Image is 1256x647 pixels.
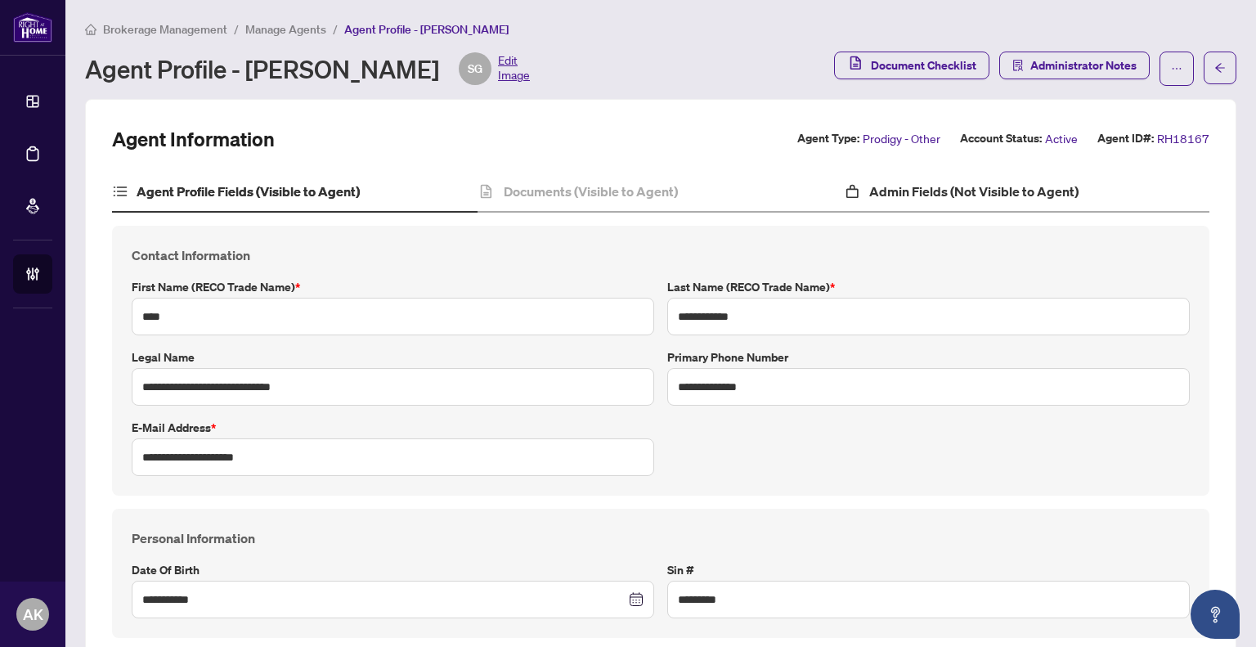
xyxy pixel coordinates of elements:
h4: Personal Information [132,528,1190,548]
label: Primary Phone Number [667,348,1190,366]
h4: Documents (Visible to Agent) [504,182,678,201]
h4: Contact Information [132,245,1190,265]
span: SG [468,60,482,78]
label: Last Name (RECO Trade Name) [667,278,1190,296]
span: Agent Profile - [PERSON_NAME] [344,22,509,37]
button: Open asap [1191,590,1240,639]
span: ellipsis [1171,63,1182,74]
button: Administrator Notes [999,52,1150,79]
span: Administrator Notes [1030,52,1137,79]
label: Agent ID#: [1097,129,1154,148]
li: / [234,20,239,38]
span: home [85,24,96,35]
label: Account Status: [960,129,1042,148]
li: / [333,20,338,38]
h4: Agent Profile Fields (Visible to Agent) [137,182,360,201]
span: Brokerage Management [103,22,227,37]
span: Manage Agents [245,22,326,37]
label: Date of Birth [132,561,654,579]
span: Document Checklist [871,52,976,79]
span: Edit Image [498,52,530,85]
h2: Agent Information [112,126,275,152]
span: RH18167 [1157,129,1209,148]
button: Document Checklist [834,52,989,79]
span: solution [1012,60,1024,71]
span: Active [1045,129,1078,148]
label: Legal Name [132,348,654,366]
label: First Name (RECO Trade Name) [132,278,654,296]
span: AK [23,603,43,626]
label: Agent Type: [797,129,859,148]
div: Agent Profile - [PERSON_NAME] [85,52,530,85]
span: arrow-left [1214,62,1226,74]
h4: Admin Fields (Not Visible to Agent) [869,182,1079,201]
label: Sin # [667,561,1190,579]
span: Prodigy - Other [863,129,940,148]
label: E-mail Address [132,419,654,437]
img: logo [13,12,52,43]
